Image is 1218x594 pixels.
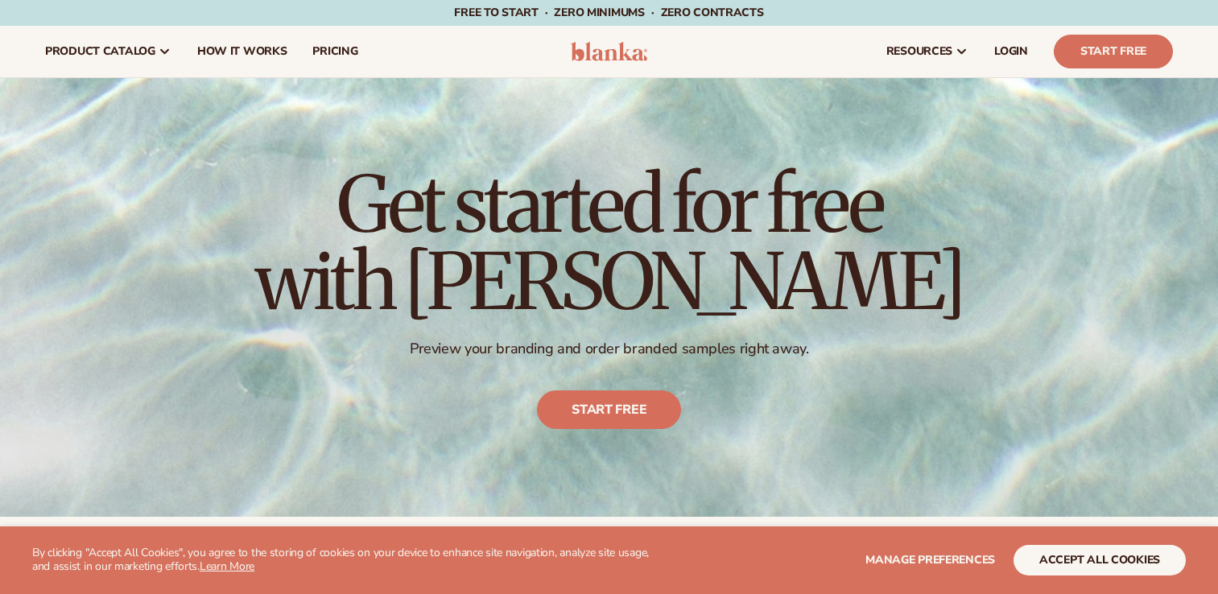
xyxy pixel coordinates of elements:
span: resources [886,45,952,58]
button: Manage preferences [865,545,995,575]
img: logo [571,42,647,61]
span: Manage preferences [865,552,995,567]
p: By clicking "Accept All Cookies", you agree to the storing of cookies on your device to enhance s... [32,547,661,574]
button: accept all cookies [1014,545,1186,575]
span: How It Works [197,45,287,58]
a: product catalog [32,26,184,77]
a: Start free [537,390,681,429]
span: pricing [312,45,357,58]
p: Preview your branding and order branded samples right away. [255,340,964,358]
span: LOGIN [994,45,1028,58]
h1: Get started for free with [PERSON_NAME] [255,166,964,320]
a: Start Free [1054,35,1173,68]
a: LOGIN [981,26,1041,77]
a: resources [873,26,981,77]
a: Learn More [200,559,254,574]
a: How It Works [184,26,300,77]
span: Free to start · ZERO minimums · ZERO contracts [454,5,763,20]
a: pricing [299,26,370,77]
span: product catalog [45,45,155,58]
